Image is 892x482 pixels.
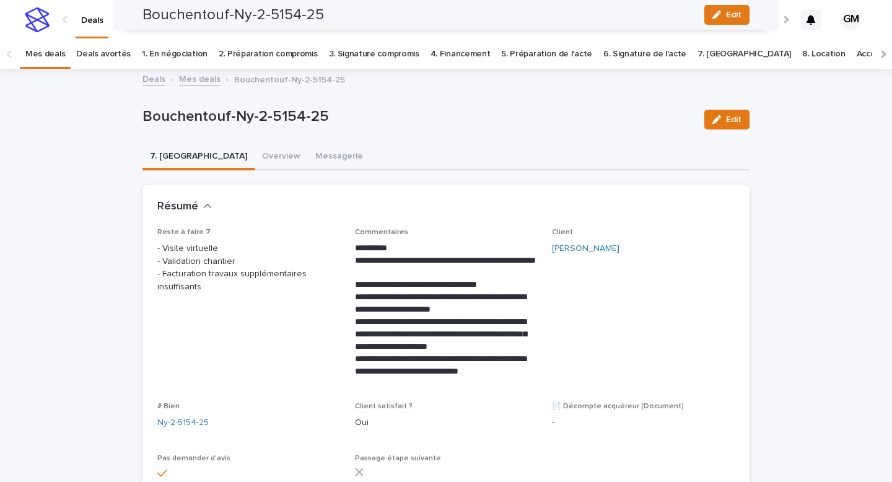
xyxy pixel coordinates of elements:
[552,242,619,255] a: [PERSON_NAME]
[179,71,221,85] a: Mes deals
[234,72,345,85] p: Bouchentouf-Ny-2-5154-25
[603,40,686,69] a: 6. Signature de l'acte
[501,40,592,69] a: 5. Préparation de l'acte
[355,403,413,410] span: Client satisfait ?
[329,40,419,69] a: 3. Signature compromis
[157,403,180,410] span: # Bien
[431,40,491,69] a: 4. Financement
[802,40,846,69] a: 8. Location
[704,110,750,129] button: Edit
[552,229,573,236] span: Client
[355,229,408,236] span: Commentaires
[142,40,208,69] a: 1. En négociation
[552,416,735,429] p: -
[142,71,165,85] a: Deals
[697,40,791,69] a: 7. [GEOGRAPHIC_DATA]
[355,416,538,429] p: Oui
[157,200,198,214] h2: Résumé
[255,144,308,170] button: Overview
[219,40,318,69] a: 2. Préparation compromis
[157,416,209,429] a: Ny-2-5154-25
[726,115,741,124] span: Edit
[157,242,340,294] p: - Visite virtuelle - Validation chantier - Facturation travaux supplémentaires insuffisants
[157,229,211,236] span: Reste à faire 7
[142,108,694,126] p: Bouchentouf-Ny-2-5154-25
[157,455,230,462] span: Pas demander d'avis
[25,40,65,69] a: Mes deals
[157,200,212,214] button: Résumé
[142,144,255,170] button: 7. [GEOGRAPHIC_DATA]
[841,10,861,30] div: GM
[355,455,441,462] span: Passage étape suivante
[76,40,131,69] a: Deals avortés
[25,7,50,32] img: stacker-logo-s-only.png
[308,144,370,170] button: Messagerie
[552,403,684,410] span: 📄 Décompte acquéreur (Document)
